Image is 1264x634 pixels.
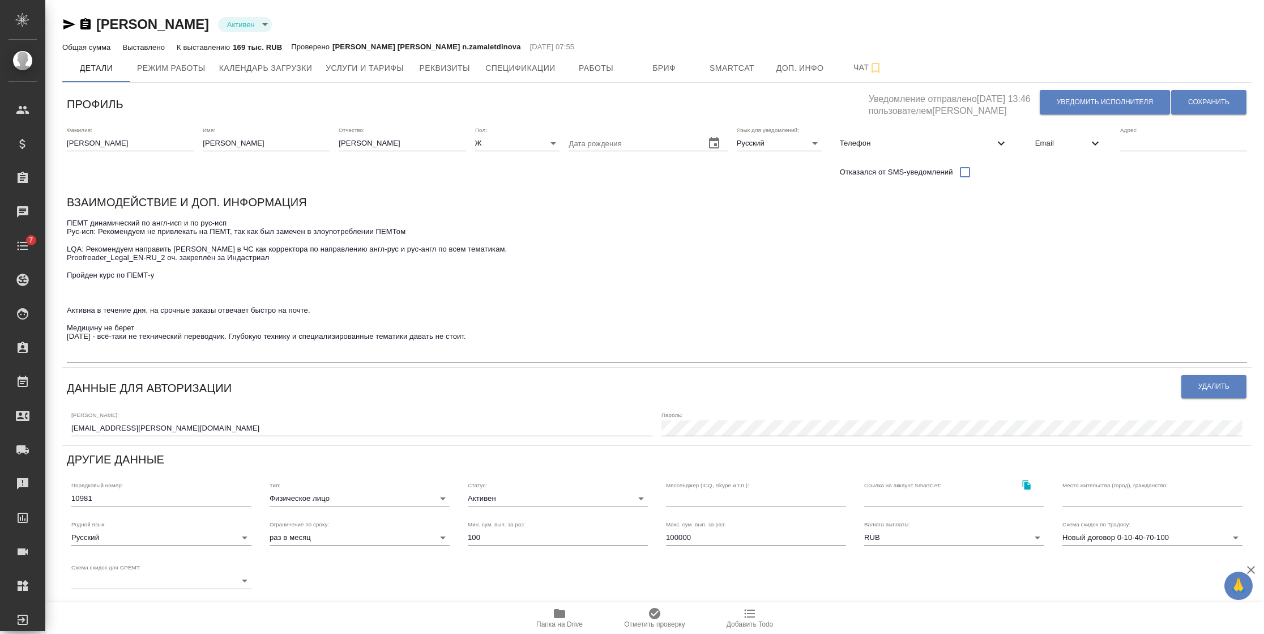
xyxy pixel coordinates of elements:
div: Email [1026,131,1111,156]
span: Чат [841,61,895,75]
span: Телефон [840,138,994,149]
a: 7 [3,232,42,260]
h5: Уведомление отправлено [DATE] 13:46 пользователем [PERSON_NAME] [869,87,1039,117]
div: Активен [468,491,648,507]
span: Работы [569,61,624,75]
label: Мин. сум. вып. за раз: [468,521,526,527]
a: [PERSON_NAME] [96,16,209,32]
span: Отметить проверку [624,620,685,628]
span: Реквизиты [417,61,472,75]
div: Русский [737,135,822,151]
h6: Данные для авторизации [67,379,232,397]
span: Email [1035,138,1088,149]
span: Услуги и тарифы [326,61,404,75]
span: Календарь загрузки [219,61,313,75]
span: Удалить [1198,382,1229,392]
textarea: ПЕМТ динамический по англ-исп и по рус-исп Рус-исп: Рекомендуем не привлекать на ПЕМТ, так как бы... [67,219,1247,359]
button: Отметить проверку [607,602,702,634]
p: 169 тыс. RUB [233,43,282,52]
label: Схема скидок по Традосу: [1062,521,1130,527]
button: Активен [224,20,258,29]
h6: Взаимодействие и доп. информация [67,193,307,211]
span: Отказался от SMS-уведомлений [840,167,953,178]
label: Мессенджер (ICQ, Skype и т.п.): [666,483,749,488]
span: Уведомить исполнителя [1057,97,1153,107]
span: Папка на Drive [536,620,583,628]
button: Папка на Drive [512,602,607,634]
p: Общая сумма [62,43,113,52]
div: Русский [71,530,251,546]
label: Пол: [475,127,487,133]
button: Скопировать ссылку для ЯМессенджера [62,18,76,31]
span: Бриф [637,61,691,75]
label: Макс. сум. вып. за раз: [666,521,726,527]
label: Валюта выплаты: [864,521,910,527]
p: Проверено [291,41,332,53]
label: Тип: [270,483,280,488]
label: Порядковый номер: [71,483,123,488]
label: Адрес: [1120,127,1138,133]
span: 7 [22,235,40,246]
label: Родной язык: [71,521,106,527]
label: Имя: [203,127,215,133]
span: Доп. инфо [773,61,827,75]
div: Физическое лицо [270,491,450,507]
button: Добавить Todo [702,602,797,634]
p: [DATE] 07:55 [530,41,575,53]
p: [PERSON_NAME] [PERSON_NAME] n.zamaletdinova [332,41,520,53]
p: Выставлено [122,43,168,52]
span: Спецификации [485,61,555,75]
label: Статус: [468,483,487,488]
label: Отчество: [339,127,365,133]
span: Детали [69,61,123,75]
label: Место жительства (город), гражданство: [1062,483,1168,488]
label: Ссылка на аккаунт SmartCAT: [864,483,942,488]
label: Язык для уведомлений: [737,127,799,133]
button: Скопировать ссылку [1015,473,1038,496]
button: Удалить [1181,375,1246,398]
h6: Другие данные [67,450,164,469]
label: Фамилия: [67,127,92,133]
p: К выставлению [177,43,233,52]
label: Ограничение по сроку: [270,521,329,527]
span: Smartcat [705,61,759,75]
span: 🙏 [1229,574,1248,598]
div: Ж [475,135,560,151]
h6: Профиль [67,95,123,113]
div: Телефон [831,131,1017,156]
label: Схема скидок для GPEMT: [71,565,141,571]
svg: Подписаться [869,61,882,75]
span: Сохранить [1188,97,1229,107]
span: Добавить Todo [727,620,773,628]
span: Режим работы [137,61,206,75]
button: 🙏 [1224,572,1253,600]
div: Активен [218,17,272,32]
button: Скопировать ссылку [79,18,92,31]
div: раз в месяц [270,530,450,546]
button: Уведомить исполнителя [1040,90,1170,114]
div: Новый договор 0-10-40-70-100 [1062,530,1242,546]
label: Пароль: [661,412,682,418]
button: Сохранить [1171,90,1246,114]
label: [PERSON_NAME]: [71,412,119,418]
div: RUB [864,530,1044,546]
